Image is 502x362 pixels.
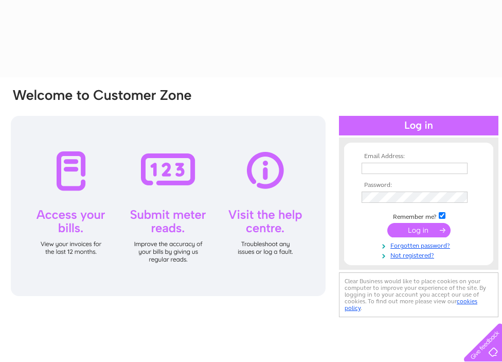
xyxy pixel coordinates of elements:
[359,153,478,160] th: Email Address:
[387,223,451,237] input: Submit
[362,240,478,250] a: Forgotten password?
[339,272,498,317] div: Clear Business would like to place cookies on your computer to improve your experience of the sit...
[359,211,478,221] td: Remember me?
[345,298,477,312] a: cookies policy
[362,250,478,260] a: Not registered?
[359,182,478,189] th: Password:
